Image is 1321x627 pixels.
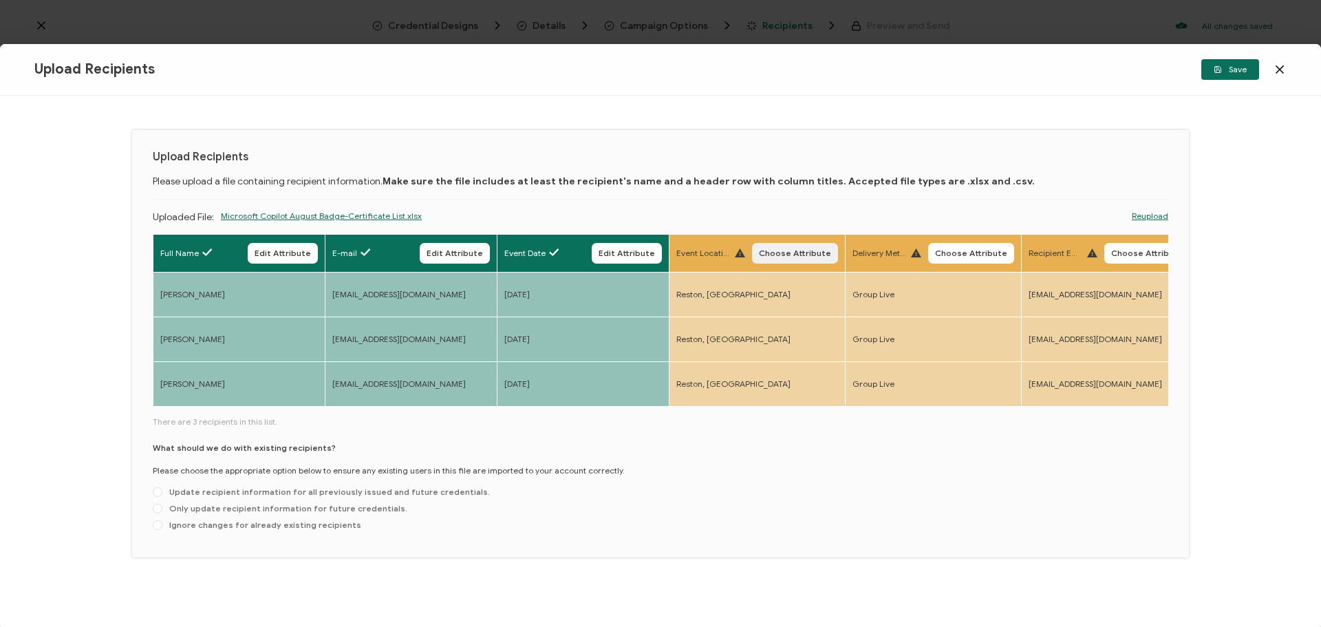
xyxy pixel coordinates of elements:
span: Update recipient information for all previously issued and future credentials. [162,487,490,497]
span: Microsoft Copilot August Badge-Certificate List.xlsx [221,210,422,244]
p: What should we do with existing recipients? [153,442,336,454]
button: Edit Attribute [248,243,318,264]
span: Edit Attribute [427,249,483,257]
span: There are 3 recipients in this list. [153,416,1168,428]
p: Uploaded File: [153,210,214,227]
a: Reupload [1132,210,1168,222]
button: Choose Attribute [928,243,1014,264]
span: E-mail [332,247,357,259]
td: [EMAIL_ADDRESS][DOMAIN_NAME] [325,272,497,317]
span: Recipient Email [1029,247,1084,259]
button: Choose Attribute [752,243,838,264]
td: Group Live [846,272,1022,317]
span: Choose Attribute [935,249,1007,257]
td: [EMAIL_ADDRESS][DOMAIN_NAME] [1022,317,1198,361]
b: Make sure the file includes at least the recipient's name and a header row with column titles. Ac... [383,176,1035,187]
button: Edit Attribute [420,243,490,264]
p: Please choose the appropriate option below to ensure any existing users in this file are imported... [153,465,625,477]
span: Edit Attribute [255,249,311,257]
span: Ignore changes for already existing recipients [162,520,361,530]
span: Upload Recipients [34,61,155,78]
td: [PERSON_NAME] [153,272,325,317]
button: Save [1201,59,1259,80]
span: Only update recipient information for future credentials. [162,503,407,513]
h1: Upload Recipients [153,151,1168,164]
span: Delivery Method [852,247,907,259]
span: Save [1214,65,1247,74]
td: Reston, [GEOGRAPHIC_DATA] [669,272,846,317]
iframe: Chat Widget [1252,561,1321,627]
td: [DATE] [497,317,669,361]
span: Full Name [160,247,199,259]
span: Choose Attribute [759,249,831,257]
td: [EMAIL_ADDRESS][DOMAIN_NAME] [325,317,497,361]
button: Choose Attribute [1104,243,1190,264]
td: [DATE] [497,272,669,317]
td: [EMAIL_ADDRESS][DOMAIN_NAME] [1022,272,1198,317]
td: Group Live [846,361,1022,406]
p: Please upload a file containing recipient information. [153,174,1168,189]
td: [EMAIL_ADDRESS][DOMAIN_NAME] [325,361,497,406]
td: [EMAIL_ADDRESS][DOMAIN_NAME] [1022,361,1198,406]
td: Group Live [846,317,1022,361]
span: Event Date [504,247,546,259]
span: Edit Attribute [599,249,655,257]
button: Edit Attribute [592,243,662,264]
span: Choose Attribute [1111,249,1183,257]
td: Reston, [GEOGRAPHIC_DATA] [669,317,846,361]
td: [DATE] [497,361,669,406]
td: [PERSON_NAME] [153,317,325,361]
td: Reston, [GEOGRAPHIC_DATA] [669,361,846,406]
span: Event Location [676,247,731,259]
td: [PERSON_NAME] [153,361,325,406]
